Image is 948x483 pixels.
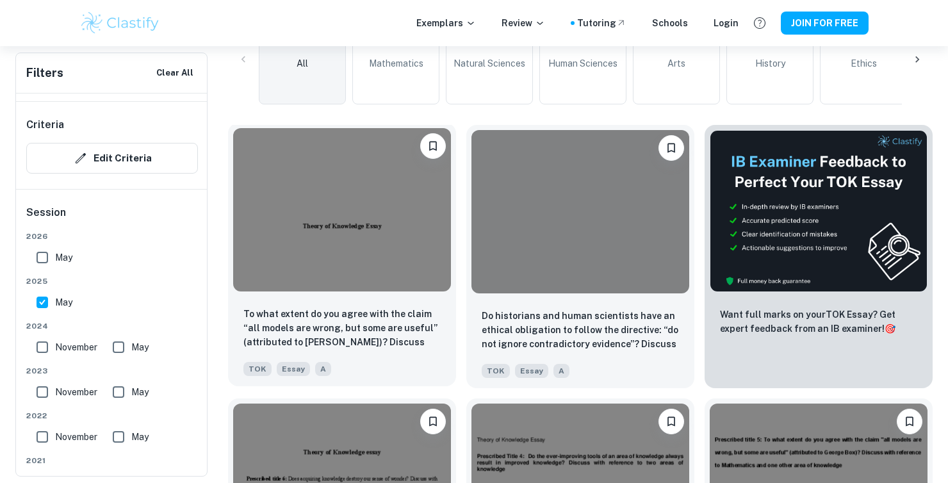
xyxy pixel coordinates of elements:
a: Tutoring [577,16,626,30]
span: 🎯 [885,323,895,334]
span: 2023 [26,365,198,377]
img: Thumbnail [710,130,928,292]
span: 2024 [26,320,198,332]
span: Ethics [851,56,877,70]
span: A [553,364,569,378]
span: 2025 [26,275,198,287]
span: History [755,56,785,70]
a: Login [714,16,739,30]
button: Please log in to bookmark exemplars [658,135,684,161]
button: Please log in to bookmark exemplars [658,409,684,434]
p: Review [502,16,545,30]
img: TOK Essay example thumbnail: To what extent do you agree with the cl [233,128,451,291]
span: Essay [277,362,310,376]
span: November [55,340,97,354]
span: May [131,430,149,444]
span: All [297,56,308,70]
img: Clastify logo [79,10,161,36]
button: Clear All [153,63,197,83]
button: Please log in to bookmark exemplars [897,409,922,434]
img: TOK Essay example thumbnail: Do historians and human scientists have [471,130,689,293]
a: Schools [652,16,688,30]
span: Essay [515,364,548,378]
span: November [55,385,97,399]
p: Do historians and human scientists have an ethical obligation to follow the directive: “do not ig... [482,309,679,352]
button: Help and Feedback [749,12,771,34]
span: May [131,340,149,354]
a: Please log in to bookmark exemplarsDo historians and human scientists have an ethical obligation ... [466,125,694,388]
span: Arts [667,56,685,70]
a: ThumbnailWant full marks on yourTOK Essay? Get expert feedback from an IB examiner! [705,125,933,388]
p: Exemplars [416,16,476,30]
span: May [55,295,72,309]
span: 2022 [26,410,198,422]
p: To what extent do you agree with the claim “all models are wrong, but some are useful” (attribute... [243,307,441,350]
span: TOK [243,362,272,376]
a: Please log in to bookmark exemplars To what extent do you agree with the claim “all models are wr... [228,125,456,388]
button: Edit Criteria [26,143,198,174]
button: Please log in to bookmark exemplars [420,409,446,434]
p: Want full marks on your TOK Essay ? Get expert feedback from an IB examiner! [720,307,917,336]
span: November [55,430,97,444]
span: Human Sciences [548,56,617,70]
span: Mathematics [369,56,423,70]
h6: Criteria [26,117,64,133]
span: May [55,250,72,265]
button: Please log in to bookmark exemplars [420,133,446,159]
span: TOK [482,364,510,378]
span: Natural Sciences [454,56,525,70]
span: May [131,385,149,399]
h6: Session [26,205,198,231]
span: 2026 [26,231,198,242]
span: 2021 [26,455,198,466]
button: JOIN FOR FREE [781,12,869,35]
h6: Filters [26,64,63,82]
span: A [315,362,331,376]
